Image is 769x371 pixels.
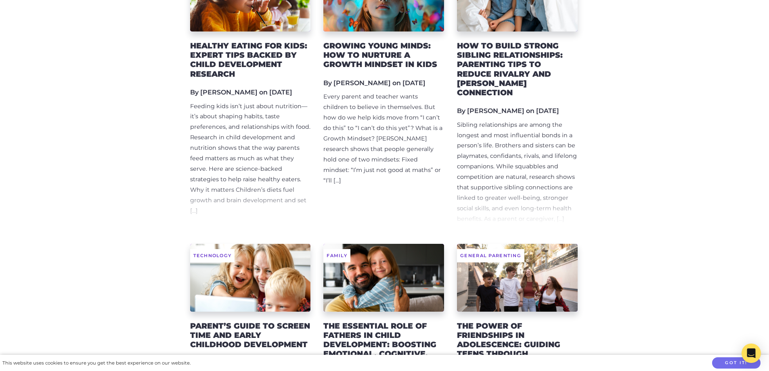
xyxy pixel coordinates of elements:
span: Family [323,249,350,262]
h2: The Power of Friendships in Adolescence: Guiding Teens Through Connection [457,321,578,368]
h5: By [PERSON_NAME] on [DATE] [457,107,578,115]
h2: How to Build Strong Sibling Relationships: Parenting Tips to Reduce Rivalry and [PERSON_NAME] Con... [457,41,578,97]
h2: Growing Young Minds: How to Nurture a Growth Mindset in Kids [323,41,444,69]
div: Sibling relationships are among the longest and most influential bonds in a person’s life. Brothe... [457,120,578,224]
div: This website uses cookies to ensure you get the best experience on our website. [2,359,191,367]
div: Every parent and teacher wants children to believe in themselves. But how do we help kids move fr... [323,92,444,186]
span: General Parenting [457,249,524,262]
h2: The Essential Role of Fathers in Child Development: Boosting Emotional, Cognitive, and Social Growth [323,321,444,368]
button: Got it! [712,357,761,369]
div: Open Intercom Messenger [742,344,761,363]
h2: Parent’s Guide to Screen Time and Early Childhood Development [190,321,311,349]
h5: By [PERSON_NAME] on [DATE] [190,88,311,96]
h2: Healthy Eating for Kids: Expert Tips Backed by Child Development Research [190,41,311,78]
span: Technology [190,249,235,262]
div: Feeding kids isn’t just about nutrition—it’s about shaping habits, taste preferences, and relatio... [190,101,311,216]
h5: By [PERSON_NAME] on [DATE] [323,79,444,87]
